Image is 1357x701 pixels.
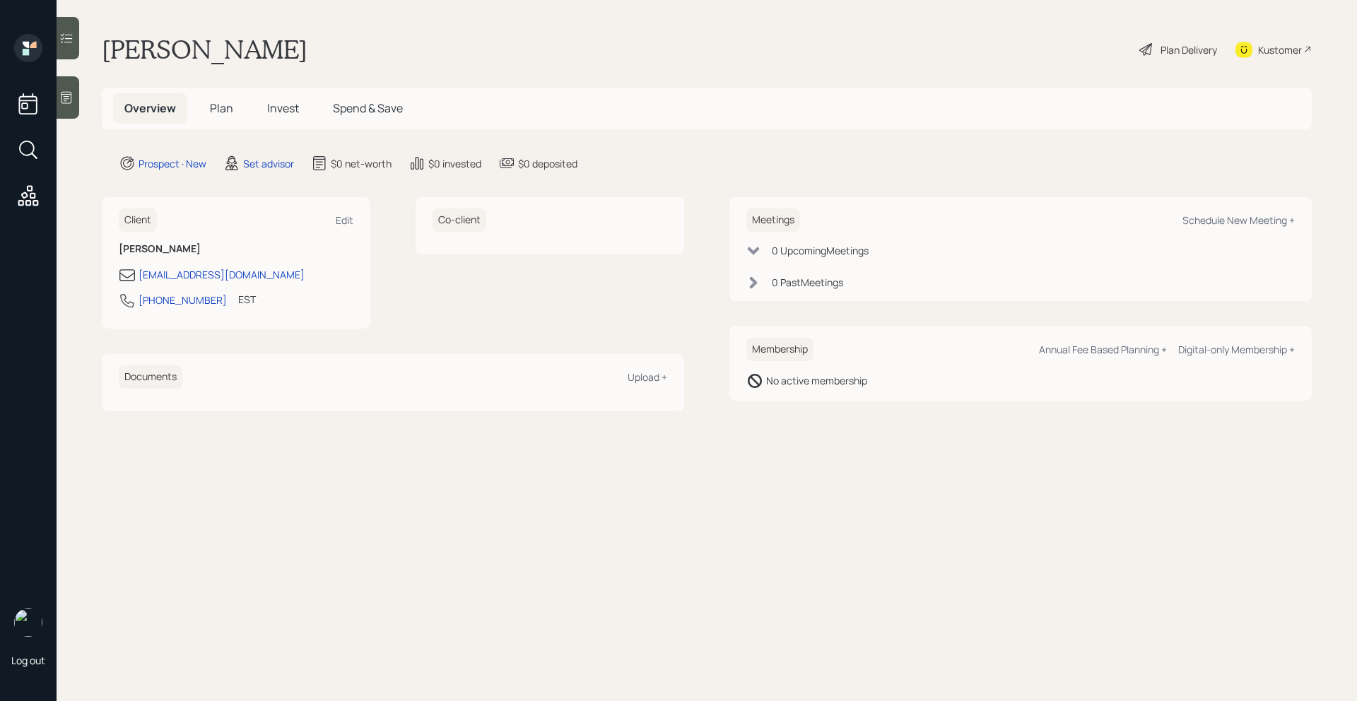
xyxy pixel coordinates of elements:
[331,156,392,171] div: $0 net-worth
[1258,42,1302,57] div: Kustomer
[139,156,206,171] div: Prospect · New
[238,292,256,307] div: EST
[1182,213,1295,227] div: Schedule New Meeting +
[139,267,305,282] div: [EMAIL_ADDRESS][DOMAIN_NAME]
[746,208,800,232] h6: Meetings
[428,156,481,171] div: $0 invested
[333,100,403,116] span: Spend & Save
[102,34,307,65] h1: [PERSON_NAME]
[243,156,294,171] div: Set advisor
[518,156,577,171] div: $0 deposited
[119,243,353,255] h6: [PERSON_NAME]
[772,243,869,258] div: 0 Upcoming Meeting s
[11,654,45,667] div: Log out
[210,100,233,116] span: Plan
[124,100,176,116] span: Overview
[628,370,667,384] div: Upload +
[336,213,353,227] div: Edit
[14,608,42,637] img: retirable_logo.png
[433,208,486,232] h6: Co-client
[1178,343,1295,356] div: Digital-only Membership +
[119,365,182,389] h6: Documents
[772,275,843,290] div: 0 Past Meeting s
[139,293,227,307] div: [PHONE_NUMBER]
[746,338,813,361] h6: Membership
[1039,343,1167,356] div: Annual Fee Based Planning +
[267,100,299,116] span: Invest
[766,373,867,388] div: No active membership
[1161,42,1217,57] div: Plan Delivery
[119,208,157,232] h6: Client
